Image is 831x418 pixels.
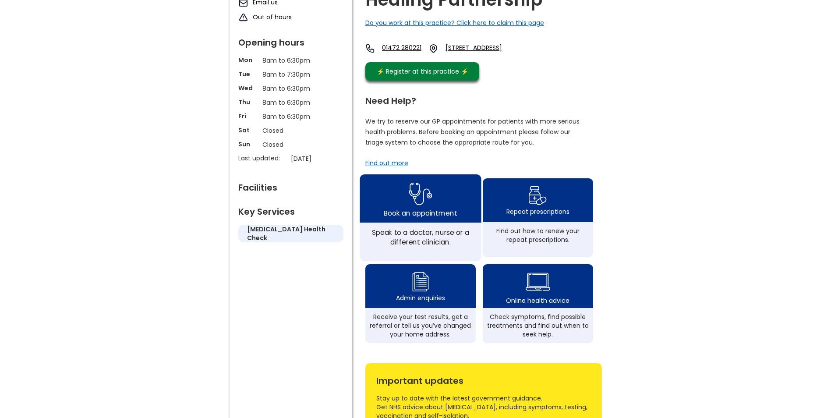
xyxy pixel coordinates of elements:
[238,179,343,192] div: Facilities
[411,270,430,294] img: admin enquiry icon
[365,159,408,167] a: Find out more
[262,56,319,65] p: 8am to 6:30pm
[487,227,589,244] div: Find out how to renew your repeat prescriptions.
[262,126,319,135] p: Closed
[238,126,258,135] p: Sat
[238,13,248,23] img: exclamation icon
[238,84,258,92] p: Wed
[291,154,348,163] p: [DATE]
[238,98,258,106] p: Thu
[262,140,319,149] p: Closed
[238,154,286,163] p: Last updated:
[247,225,335,242] h5: [MEDICAL_DATA] health check
[528,184,547,207] img: repeat prescription icon
[372,67,473,76] div: ⚡️ Register at this practice ⚡️
[365,43,375,53] img: telephone icon
[365,264,476,343] a: admin enquiry iconAdmin enquiriesReceive your test results, get a referral or tell us you’ve chan...
[364,227,476,247] div: Speak to a doctor, nurse or a different clinician.
[262,112,319,121] p: 8am to 6:30pm
[238,112,258,120] p: Fri
[376,372,591,385] div: Important updates
[262,98,319,107] p: 8am to 6:30pm
[262,84,319,93] p: 8am to 6:30pm
[428,43,438,53] img: practice location icon
[238,203,343,216] div: Key Services
[370,312,471,339] div: Receive your test results, get a referral or tell us you’ve changed your home address.
[365,62,479,81] a: ⚡️ Register at this practice ⚡️
[365,18,544,27] a: Do you work at this practice? Click here to claim this page
[365,116,580,148] p: We try to reserve our GP appointments for patients with more serious health problems. Before book...
[238,34,343,47] div: Opening hours
[483,264,593,343] a: health advice iconOnline health adviceCheck symptoms, find possible treatments and find out when ...
[409,179,432,208] img: book appointment icon
[506,296,569,305] div: Online health advice
[253,13,292,21] a: Out of hours
[262,70,319,79] p: 8am to 7:30pm
[360,174,481,261] a: book appointment icon Book an appointmentSpeak to a doctor, nurse or a different clinician.
[238,56,258,64] p: Mon
[384,208,457,217] div: Book an appointment
[238,140,258,149] p: Sun
[446,43,524,53] a: [STREET_ADDRESS]
[483,178,593,257] a: repeat prescription iconRepeat prescriptionsFind out how to renew your repeat prescriptions.
[238,70,258,78] p: Tue
[396,294,445,302] div: Admin enquiries
[487,312,589,339] div: Check symptoms, find possible treatments and find out when to seek help.
[506,207,569,216] div: Repeat prescriptions
[382,43,421,53] a: 01472 280221
[365,92,593,105] div: Need Help?
[526,267,550,296] img: health advice icon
